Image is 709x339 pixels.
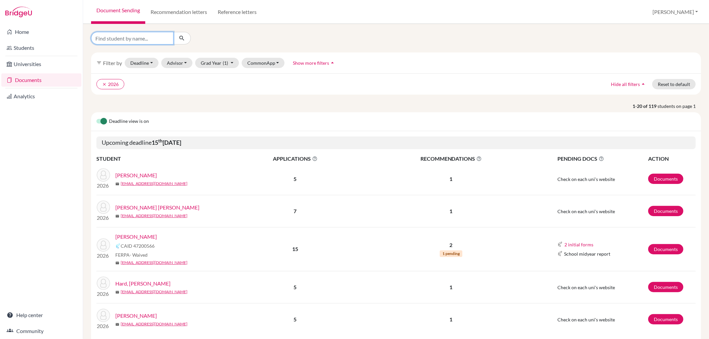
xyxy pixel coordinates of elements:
[361,315,541,323] p: 1
[657,103,701,110] span: students on page 1
[115,233,157,241] a: [PERSON_NAME]
[650,6,701,18] button: [PERSON_NAME]
[1,73,81,87] a: Documents
[115,322,119,326] span: mail
[102,82,107,87] i: clear
[648,314,683,324] a: Documents
[115,312,157,320] a: [PERSON_NAME]
[557,176,615,182] span: Check on each uni's website
[294,176,296,182] b: 5
[294,316,296,322] b: 5
[5,7,32,17] img: Bridge-U
[91,32,174,44] input: Find student by name...
[121,289,187,295] a: [EMAIL_ADDRESS][DOMAIN_NAME]
[640,81,647,87] i: arrow_drop_up
[605,79,652,89] button: Hide all filtersarrow_drop_up
[96,60,102,65] i: filter_list
[115,214,119,218] span: mail
[97,201,110,214] img: Cheong, Jin Xuan Charlene
[361,155,541,163] span: RECOMMENDATIONS
[361,207,541,215] p: 1
[1,308,81,322] a: Help center
[292,246,298,252] b: 15
[557,251,563,256] img: Common App logo
[109,118,149,126] span: Deadline view is on
[564,241,594,248] button: 2 initial forms
[96,79,124,89] button: clear2026
[361,175,541,183] p: 1
[115,280,171,288] a: Hard, [PERSON_NAME]
[329,59,336,66] i: arrow_drop_up
[557,209,615,214] span: Check on each uni's website
[1,324,81,338] a: Community
[293,60,329,66] span: Show more filters
[648,174,683,184] a: Documents
[97,252,110,260] p: 2026
[294,208,296,214] b: 7
[97,309,110,322] img: Ziems, Anna
[1,41,81,54] a: Students
[242,58,285,68] button: CommonApp
[1,90,81,103] a: Analytics
[121,321,187,327] a: [EMAIL_ADDRESS][DOMAIN_NAME]
[557,242,563,247] img: Common App logo
[195,58,239,68] button: Grad Year(1)
[121,260,187,266] a: [EMAIL_ADDRESS][DOMAIN_NAME]
[158,138,163,143] sup: th
[115,243,121,249] img: Common App logo
[223,60,228,66] span: (1)
[96,154,229,163] th: STUDENT
[611,81,640,87] span: Hide all filters
[130,252,148,258] span: - Waived
[115,182,119,186] span: mail
[287,58,341,68] button: Show more filtersarrow_drop_up
[361,241,541,249] p: 2
[103,60,122,66] span: Filter by
[115,251,148,258] span: FERPA
[440,250,462,257] span: 1 pending
[115,261,119,265] span: mail
[361,283,541,291] p: 1
[125,58,159,68] button: Deadline
[152,139,181,146] b: 15 [DATE]
[97,182,110,190] p: 2026
[121,242,155,249] span: CAID 47200566
[97,168,110,182] img: Averbakh, David
[1,25,81,39] a: Home
[96,136,696,149] h5: Upcoming deadline
[294,284,296,290] b: 5
[121,213,187,219] a: [EMAIL_ADDRESS][DOMAIN_NAME]
[230,155,360,163] span: APPLICATIONS
[97,214,110,222] p: 2026
[97,277,110,290] img: Hard, Olivia
[1,57,81,71] a: Universities
[557,155,648,163] span: PENDING DOCS
[97,290,110,298] p: 2026
[115,290,119,294] span: mail
[97,322,110,330] p: 2026
[161,58,193,68] button: Advisor
[633,103,657,110] strong: 1-20 of 119
[557,317,615,322] span: Check on each uni's website
[648,244,683,254] a: Documents
[115,204,199,212] a: [PERSON_NAME] [PERSON_NAME]
[648,282,683,292] a: Documents
[648,154,696,163] th: ACTION
[97,238,110,252] img: Fregeau, Ben
[564,250,610,257] span: School midyear report
[652,79,696,89] button: Reset to default
[121,181,187,187] a: [EMAIL_ADDRESS][DOMAIN_NAME]
[557,285,615,290] span: Check on each uni's website
[115,171,157,179] a: [PERSON_NAME]
[648,206,683,216] a: Documents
